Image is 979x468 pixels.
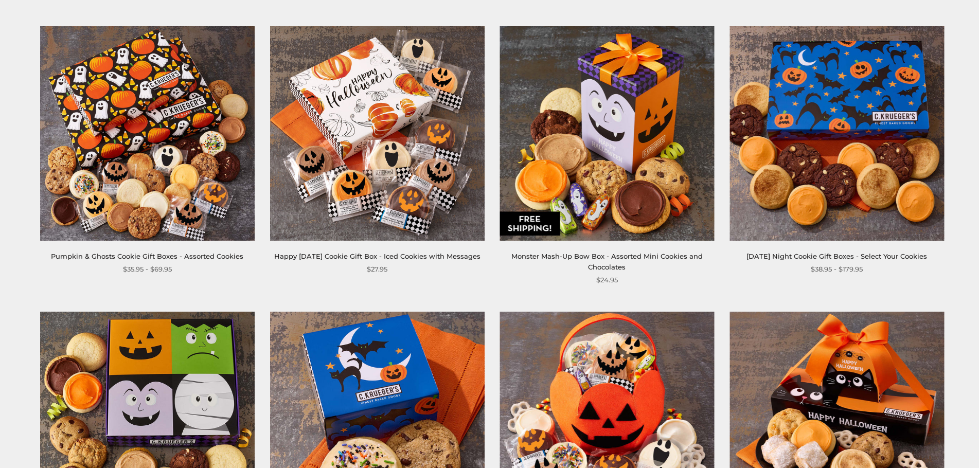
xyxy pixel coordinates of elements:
[367,264,387,275] span: $27.95
[746,252,927,260] a: [DATE] Night Cookie Gift Boxes - Select Your Cookies
[40,26,255,241] img: Pumpkin & Ghosts Cookie Gift Boxes - Assorted Cookies
[270,26,485,241] img: Happy Halloween Cookie Gift Box - Iced Cookies with Messages
[123,264,172,275] span: $35.95 - $69.95
[596,275,618,285] span: $24.95
[811,264,863,275] span: $38.95 - $179.95
[8,429,106,460] iframe: Sign Up via Text for Offers
[500,26,714,241] img: Monster Mash-Up Bow Box - Assorted Mini Cookies and Chocolates
[51,252,243,260] a: Pumpkin & Ghosts Cookie Gift Boxes - Assorted Cookies
[274,252,480,260] a: Happy [DATE] Cookie Gift Box - Iced Cookies with Messages
[729,26,944,241] img: Halloween Night Cookie Gift Boxes - Select Your Cookies
[511,252,703,271] a: Monster Mash-Up Bow Box - Assorted Mini Cookies and Chocolates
